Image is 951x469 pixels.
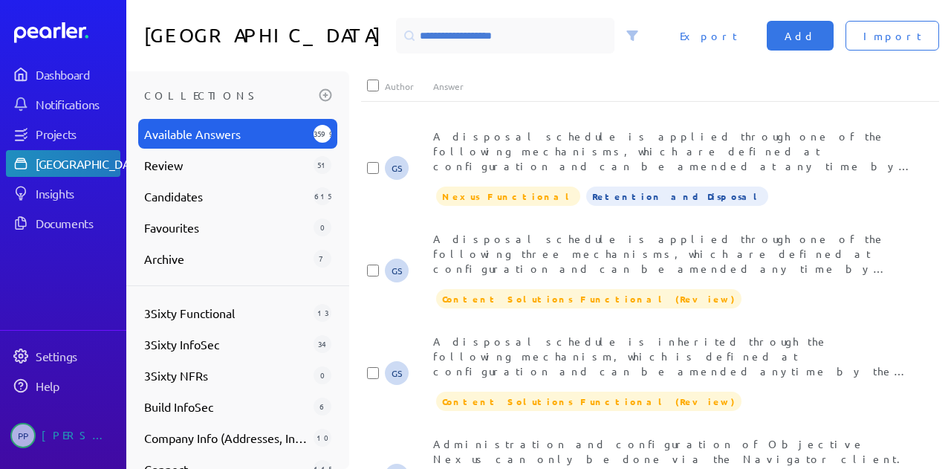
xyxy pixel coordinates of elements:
[144,156,308,174] span: Review
[436,187,580,206] span: Nexus Functional
[436,392,741,411] span: Content Solutions Functional (Review)
[36,67,119,82] div: Dashboard
[144,83,314,107] h3: Collections
[6,180,120,207] a: Insights
[36,349,119,363] div: Settings
[14,22,120,43] a: Dashboard
[10,423,36,448] span: Paul Parsons
[314,156,331,174] div: 51
[36,97,119,111] div: Notifications
[767,21,834,51] button: Add
[144,125,308,143] span: Available Answers
[433,231,915,276] div: A disposal schedule is applied through one of the following three mechanisms, which are defined a...
[144,250,308,268] span: Archive
[36,186,119,201] div: Insights
[314,366,331,384] div: 0
[144,304,308,322] span: 3Sixty Functional
[144,219,308,236] span: Favourites
[144,187,308,205] span: Candidates
[314,250,331,268] div: 7
[6,91,120,117] a: Notifications
[6,120,120,147] a: Projects
[436,289,741,308] span: Content Solutions Functional (Review)
[144,335,308,353] span: 3Sixty InfoSec
[6,417,120,454] a: PP[PERSON_NAME]
[314,219,331,236] div: 0
[314,335,331,353] div: 34
[385,361,409,385] span: Gary Somerville
[863,28,921,43] span: Import
[433,129,915,173] div: A disposal schedule is applied through one of the following mechanisms, which are defined at conf...
[36,156,146,171] div: [GEOGRAPHIC_DATA]
[385,259,409,282] span: Gary Somerville
[144,366,308,384] span: 3Sixty NFRs
[6,343,120,369] a: Settings
[586,187,768,206] span: Retention and Disposal
[42,423,116,448] div: [PERSON_NAME]
[144,398,308,415] span: Build InfoSec
[314,125,331,143] div: 3599
[314,429,331,447] div: 10
[36,378,119,393] div: Help
[314,187,331,205] div: 615
[36,126,119,141] div: Projects
[144,429,308,447] span: Company Info (Addresses, Insurance, etc)
[6,150,120,177] a: [GEOGRAPHIC_DATA]
[433,80,915,92] div: Answer
[6,372,120,399] a: Help
[845,21,939,51] button: Import
[314,304,331,322] div: 13
[433,334,915,378] div: A disposal schedule is inherited through the following mechanism, which is defined at configurati...
[6,61,120,88] a: Dashboard
[680,28,737,43] span: Export
[385,156,409,180] span: Gary Somerville
[144,18,390,54] h1: [GEOGRAPHIC_DATA]
[385,80,433,92] div: Author
[36,216,119,230] div: Documents
[662,21,755,51] button: Export
[785,28,816,43] span: Add
[6,210,120,236] a: Documents
[314,398,331,415] div: 6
